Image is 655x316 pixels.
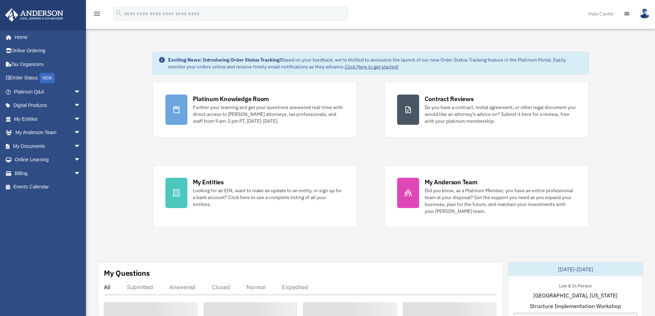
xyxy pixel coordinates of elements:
div: Submitted [127,284,153,291]
a: My Entitiesarrow_drop_down [5,112,91,126]
a: My Documentsarrow_drop_down [5,139,91,153]
a: menu [93,12,101,18]
div: Contract Reviews [425,95,474,103]
span: arrow_drop_down [74,99,88,113]
div: Normal [247,284,265,291]
span: arrow_drop_down [74,126,88,140]
span: arrow_drop_down [74,139,88,153]
a: Click Here to get started! [345,64,399,70]
span: arrow_drop_down [74,153,88,167]
div: [DATE]-[DATE] [509,262,643,276]
a: Order StatusNEW [5,71,91,85]
span: Structure Implementation Workshop [530,302,621,310]
a: Platinum Q&Aarrow_drop_down [5,85,91,99]
div: Looking for an EIN, want to make an update to an entity, or sign up for a bank account? Click her... [193,187,344,208]
a: Billingarrow_drop_down [5,166,91,180]
div: Answered [170,284,195,291]
a: My Anderson Team Did you know, as a Platinum Member, you have an entire professional team at your... [384,165,589,227]
a: My Anderson Teamarrow_drop_down [5,126,91,140]
div: NEW [40,73,55,83]
span: [GEOGRAPHIC_DATA], [US_STATE] [533,291,618,299]
div: My Entities [193,178,224,186]
a: Digital Productsarrow_drop_down [5,99,91,112]
a: Tax Organizers [5,57,91,71]
div: Further your learning and get your questions answered real-time with direct access to [PERSON_NAM... [193,104,344,124]
a: Online Learningarrow_drop_down [5,153,91,167]
span: arrow_drop_down [74,112,88,126]
span: arrow_drop_down [74,166,88,181]
div: Do you have a contract, rental agreement, or other legal document you would like an attorney's ad... [425,104,576,124]
a: Events Calendar [5,180,91,194]
a: My Entities Looking for an EIN, want to make an update to an entity, or sign up for a bank accoun... [153,165,357,227]
div: Platinum Knowledge Room [193,95,269,103]
div: All [104,284,110,291]
span: arrow_drop_down [74,85,88,99]
a: Online Ordering [5,44,91,58]
div: Based on your feedback, we're thrilled to announce the launch of our new Order Status Tracking fe... [168,56,583,70]
a: Home [5,30,88,44]
a: Contract Reviews Do you have a contract, rental agreement, or other legal document you would like... [384,82,589,138]
strong: Exciting News: Introducing Order Status Tracking! [168,57,281,63]
div: Closed [212,284,230,291]
div: Did you know, as a Platinum Member, you have an entire professional team at your disposal? Get th... [425,187,576,215]
i: search [115,9,122,17]
i: menu [93,10,101,18]
div: Expedited [282,284,308,291]
div: Live & In-Person [554,282,597,289]
img: Anderson Advisors Platinum Portal [3,8,65,22]
div: My Questions [104,268,150,278]
div: My Anderson Team [425,178,478,186]
a: Platinum Knowledge Room Further your learning and get your questions answered real-time with dire... [153,82,357,138]
img: User Pic [640,9,650,19]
